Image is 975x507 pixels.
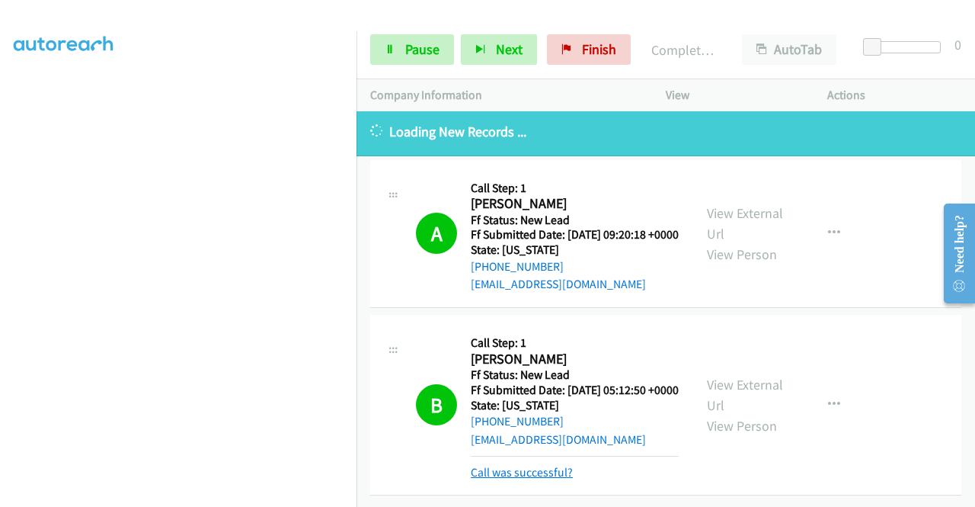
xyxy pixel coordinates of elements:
h5: Call Step: 1 [471,181,679,196]
h5: Call Step: 1 [471,335,679,351]
a: Pause [370,34,454,65]
a: [PHONE_NUMBER] [471,414,564,428]
h5: Ff Submitted Date: [DATE] 09:20:18 +0000 [471,227,679,242]
button: Next [461,34,537,65]
h5: State: [US_STATE] [471,398,679,413]
div: Delay between calls (in seconds) [871,41,941,53]
button: AutoTab [742,34,836,65]
p: Actions [827,86,961,104]
h5: Ff Status: New Lead [471,213,679,228]
h5: Ff Submitted Date: [DATE] 05:12:50 +0000 [471,383,679,398]
div: 0 [954,34,961,55]
h2: [PERSON_NAME] [471,195,674,213]
a: View External Url [707,204,783,242]
a: [EMAIL_ADDRESS][DOMAIN_NAME] [471,432,646,447]
a: View Person [707,417,777,435]
p: View [666,86,800,104]
a: [EMAIL_ADDRESS][DOMAIN_NAME] [471,277,646,291]
span: Pause [405,40,440,58]
span: Next [496,40,523,58]
p: Completed All Calls [651,40,714,60]
p: Loading New Records ... [370,121,961,142]
h1: B [416,384,457,425]
a: [PHONE_NUMBER] [471,259,564,274]
span: Finish [582,40,616,58]
h5: State: [US_STATE] [471,242,679,258]
a: View External Url [707,376,783,414]
h2: [PERSON_NAME] [471,351,674,368]
a: Call was successful? [471,465,573,480]
a: View Person [707,245,777,263]
h5: Ff Status: New Lead [471,367,679,383]
h1: A [416,213,457,254]
iframe: Resource Center [932,193,975,314]
p: Company Information [370,86,638,104]
a: Finish [547,34,631,65]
